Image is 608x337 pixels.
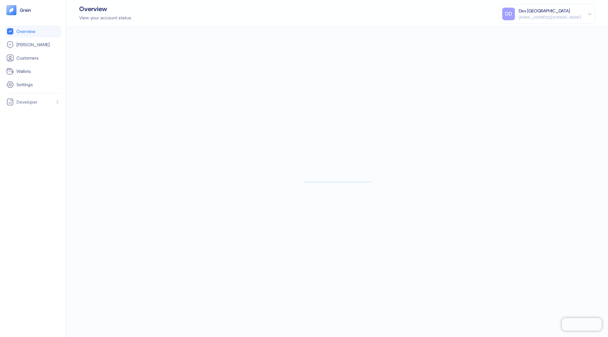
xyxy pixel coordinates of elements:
a: [PERSON_NAME] [6,41,60,48]
div: Overview [79,6,131,12]
span: Overview [16,28,35,35]
img: logo-tablet-V2.svg [6,5,16,15]
div: DD [502,8,515,20]
span: Customers [16,55,39,61]
a: Settings [6,81,60,88]
div: [EMAIL_ADDRESS][DOMAIN_NAME] [519,15,581,20]
img: logo [20,8,31,12]
span: Wallets [16,68,31,74]
iframe: Chatra live chat [562,318,602,331]
a: Wallets [6,67,60,75]
span: Developer [16,99,37,105]
span: Settings [16,81,33,88]
div: Dev [GEOGRAPHIC_DATA] [519,8,570,14]
span: [PERSON_NAME] [16,41,50,48]
a: Customers [6,54,60,62]
div: View your account status [79,15,131,21]
a: Overview [6,28,60,35]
